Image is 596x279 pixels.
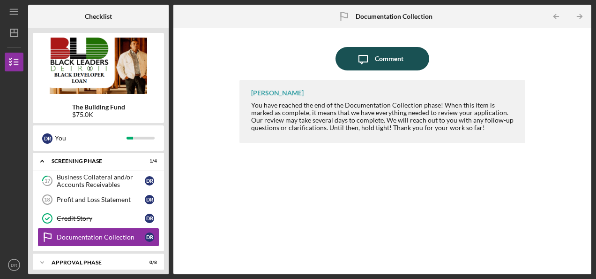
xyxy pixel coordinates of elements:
[33,38,164,94] img: Product logo
[145,214,154,223] div: D R
[44,197,50,202] tspan: 18
[72,103,125,111] b: The Building Fund
[335,47,429,70] button: Comment
[37,228,159,247] a: Documentation CollectionDR
[251,89,304,97] div: [PERSON_NAME]
[140,158,157,164] div: 1 / 4
[356,13,432,20] b: Documentation Collection
[375,47,403,70] div: Comment
[85,13,112,20] b: Checklist
[145,232,154,242] div: D R
[37,209,159,228] a: Credit StoryDR
[57,215,145,222] div: Credit Story
[145,176,154,186] div: D R
[57,196,145,203] div: Profit and Loss Statement
[11,263,17,268] text: DR
[57,173,145,188] div: Business Collateral and/or Accounts Receivables
[37,171,159,190] a: 17Business Collateral and/or Accounts ReceivablesDR
[5,256,23,274] button: DR
[52,158,134,164] div: Screening Phase
[52,260,134,265] div: Approval Phase
[42,133,52,144] div: D R
[251,101,516,132] div: You have reached the end of the Documentation Collection phase! When this item is marked as compl...
[145,195,154,204] div: D R
[37,190,159,209] a: 18Profit and Loss StatementDR
[140,260,157,265] div: 0 / 8
[45,178,51,184] tspan: 17
[72,111,125,118] div: $75.0K
[57,233,145,241] div: Documentation Collection
[55,130,127,146] div: You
